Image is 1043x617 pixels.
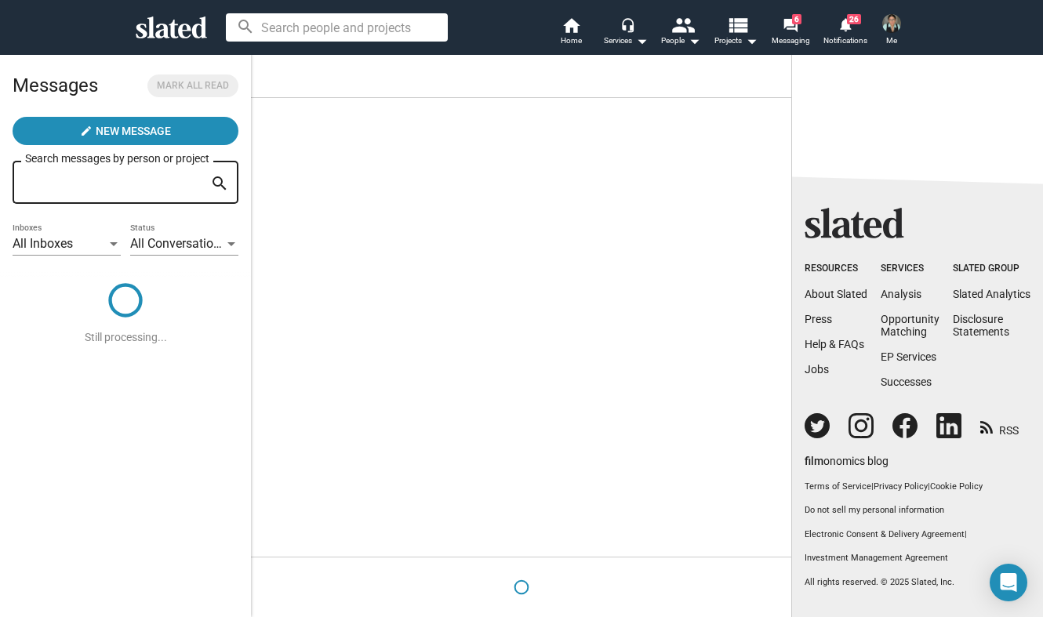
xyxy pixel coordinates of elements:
[561,31,582,50] span: Home
[881,288,921,300] a: Analysis
[953,288,1030,300] a: Slated Analytics
[604,31,648,50] div: Services
[685,31,703,50] mat-icon: arrow_drop_down
[598,16,653,50] button: Services
[805,481,871,492] a: Terms of Service
[886,31,897,50] span: Me
[805,363,829,376] a: Jobs
[726,13,749,36] mat-icon: view_list
[838,16,852,31] mat-icon: notifications
[13,117,238,145] button: New Message
[130,236,227,251] span: All Conversations
[805,529,965,539] a: Electronic Consent & Delivery Agreement
[653,16,708,50] button: People
[671,13,694,36] mat-icon: people
[823,31,867,50] span: Notifications
[990,564,1027,601] div: Open Intercom Messenger
[953,313,1009,338] a: DisclosureStatements
[763,16,818,50] a: 6Messaging
[881,313,939,338] a: OpportunityMatching
[210,172,229,196] mat-icon: search
[708,16,763,50] button: Projects
[561,16,580,34] mat-icon: home
[881,263,939,275] div: Services
[881,350,936,363] a: EP Services
[543,16,598,50] a: Home
[805,577,1030,589] p: All rights reserved. © 2025 Slated, Inc.
[620,17,634,31] mat-icon: headset_mic
[928,481,930,492] span: |
[96,117,171,145] span: New Message
[874,481,928,492] a: Privacy Policy
[805,288,867,300] a: About Slated
[965,529,967,539] span: |
[818,16,873,50] a: 26Notifications
[980,414,1019,438] a: RSS
[805,553,1030,564] a: Investment Management Agreement
[772,31,810,50] span: Messaging
[226,13,448,42] input: Search people and projects
[953,263,1030,275] div: Slated Group
[882,14,901,33] img: Toni D'Antonio
[661,31,700,50] div: People
[873,11,910,52] button: Toni D'AntonioMe
[805,441,889,469] a: filmonomics blog
[632,31,651,50] mat-icon: arrow_drop_down
[805,455,823,467] span: film
[742,31,761,50] mat-icon: arrow_drop_down
[930,481,983,492] a: Cookie Policy
[147,74,238,97] button: Mark all read
[805,313,832,325] a: Press
[871,481,874,492] span: |
[80,125,93,137] mat-icon: create
[847,14,861,24] span: 26
[783,17,798,32] mat-icon: forum
[805,338,864,350] a: Help & FAQs
[13,236,73,251] span: All Inboxes
[13,67,98,104] h2: Messages
[805,505,1030,517] button: Do not sell my personal information
[157,78,229,94] span: Mark all read
[714,31,758,50] span: Projects
[805,263,867,275] div: Resources
[792,14,801,24] span: 6
[85,330,167,345] div: Still processing...
[881,376,932,388] a: Successes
